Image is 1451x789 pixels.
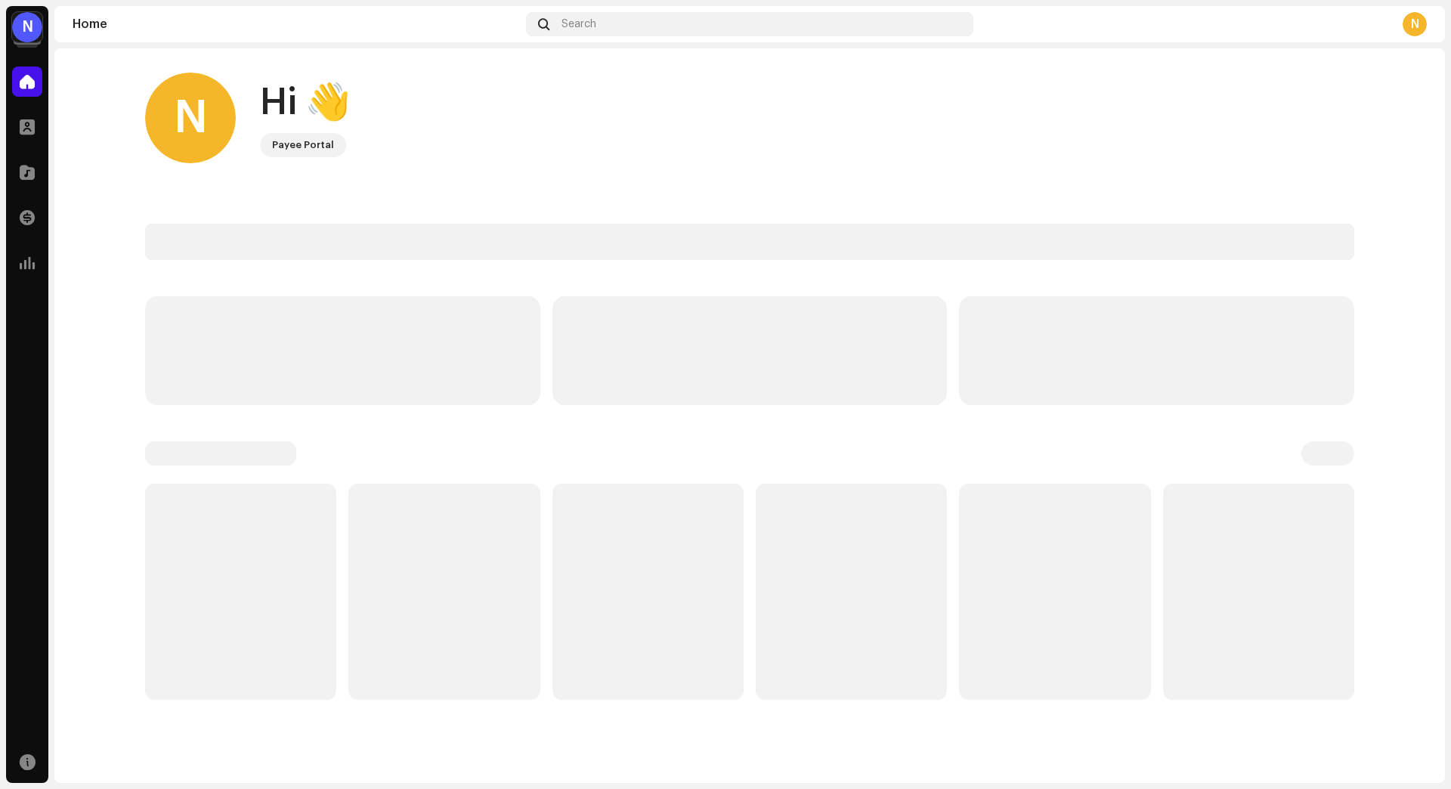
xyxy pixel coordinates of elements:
[562,18,596,30] span: Search
[12,12,42,42] div: N
[73,18,520,30] div: Home
[1403,12,1427,36] div: N
[272,136,334,154] div: Payee Portal
[260,79,351,127] div: Hi 👋
[145,73,236,163] div: N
